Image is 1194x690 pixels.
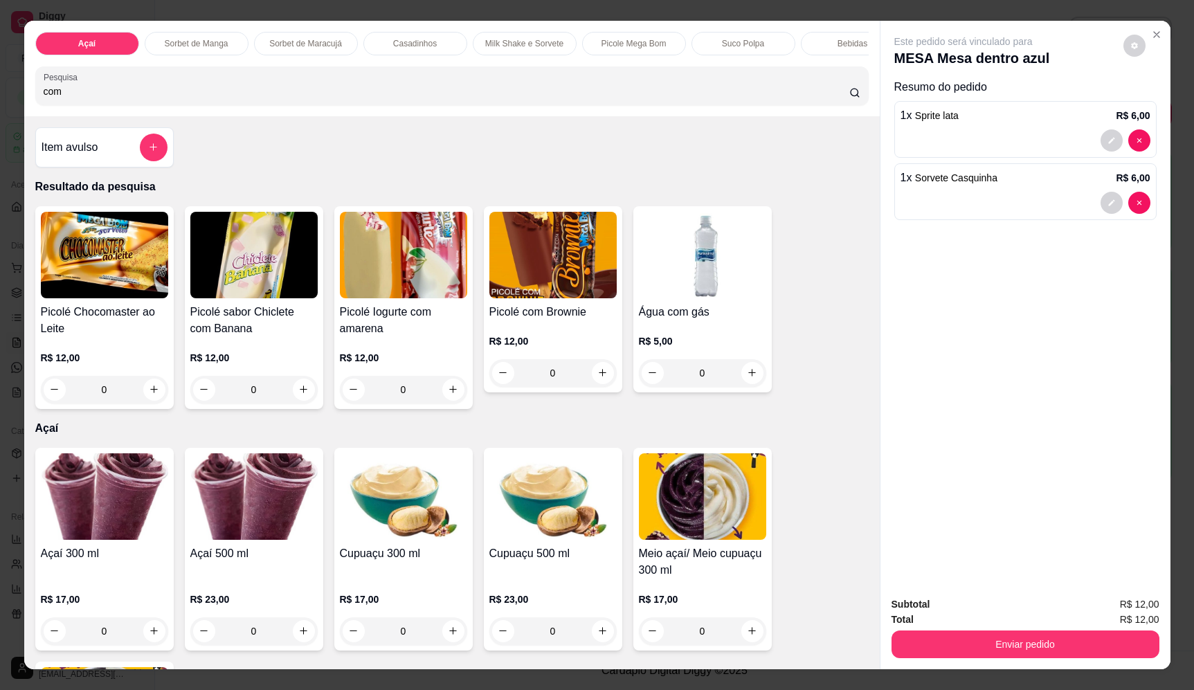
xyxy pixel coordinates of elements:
[892,599,930,610] strong: Subtotal
[393,38,437,49] p: Casadinhos
[592,362,614,384] button: increase-product-quantity
[190,453,318,540] img: product-image
[44,84,849,98] input: Pesquisa
[892,630,1159,658] button: Enviar pedido
[639,453,766,540] img: product-image
[894,79,1157,96] p: Resumo do pedido
[639,212,766,298] img: product-image
[1128,192,1150,214] button: decrease-product-quantity
[190,545,318,562] h4: Açaí 500 ml
[442,379,464,401] button: increase-product-quantity
[140,134,168,161] button: add-separate-item
[601,38,666,49] p: Picole Mega Bom
[1101,129,1123,152] button: decrease-product-quantity
[894,35,1050,48] p: Este pedido será vinculado para
[489,212,617,298] img: product-image
[642,362,664,384] button: decrease-product-quantity
[343,379,365,401] button: decrease-product-quantity
[340,304,467,337] h4: Picolé Iogurte com amarena
[639,334,766,348] p: R$ 5,00
[78,38,96,49] p: Açaí
[741,362,763,384] button: increase-product-quantity
[35,179,869,195] p: Resultado da pesquisa
[492,362,514,384] button: decrease-product-quantity
[340,212,467,298] img: product-image
[639,592,766,606] p: R$ 17,00
[143,379,165,401] button: increase-product-quantity
[489,453,617,540] img: product-image
[293,379,315,401] button: increase-product-quantity
[489,545,617,562] h4: Cupuaçu 500 ml
[190,351,318,365] p: R$ 12,00
[269,38,342,49] p: Sorbet de Maracujá
[1146,24,1168,46] button: Close
[894,48,1050,68] p: MESA Mesa dentro azul
[190,212,318,298] img: product-image
[41,592,168,606] p: R$ 17,00
[1116,109,1150,122] p: R$ 6,00
[489,592,617,606] p: R$ 23,00
[639,545,766,579] h4: Meio açaí/ Meio cupuaçu 300 ml
[42,139,98,156] h4: Item avulso
[1120,612,1159,627] span: R$ 12,00
[915,172,997,183] span: Sorvete Casquinha
[1116,171,1150,185] p: R$ 6,00
[35,420,869,437] p: Açaí
[1101,192,1123,214] button: decrease-product-quantity
[838,38,867,49] p: Bebidas
[190,304,318,337] h4: Picolé sabor Chiclete com Banana
[340,545,467,562] h4: Cupuaçu 300 ml
[915,110,959,121] span: Sprite lata
[892,614,914,625] strong: Total
[44,379,66,401] button: decrease-product-quantity
[489,304,617,320] h4: Picolé com Brownie
[41,304,168,337] h4: Picolé Chocomaster ao Leite
[485,38,563,49] p: Milk Shake e Sorvete
[340,453,467,540] img: product-image
[41,545,168,562] h4: Açaí 300 ml
[489,334,617,348] p: R$ 12,00
[722,38,764,49] p: Suco Polpa
[340,351,467,365] p: R$ 12,00
[41,453,168,540] img: product-image
[44,71,82,83] label: Pesquisa
[190,592,318,606] p: R$ 23,00
[41,212,168,298] img: product-image
[1123,35,1146,57] button: decrease-product-quantity
[639,304,766,320] h4: Água com gás
[193,379,215,401] button: decrease-product-quantity
[164,38,228,49] p: Sorbet de Manga
[41,351,168,365] p: R$ 12,00
[901,107,959,124] p: 1 x
[1120,597,1159,612] span: R$ 12,00
[901,170,997,186] p: 1 x
[340,592,467,606] p: R$ 17,00
[1128,129,1150,152] button: decrease-product-quantity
